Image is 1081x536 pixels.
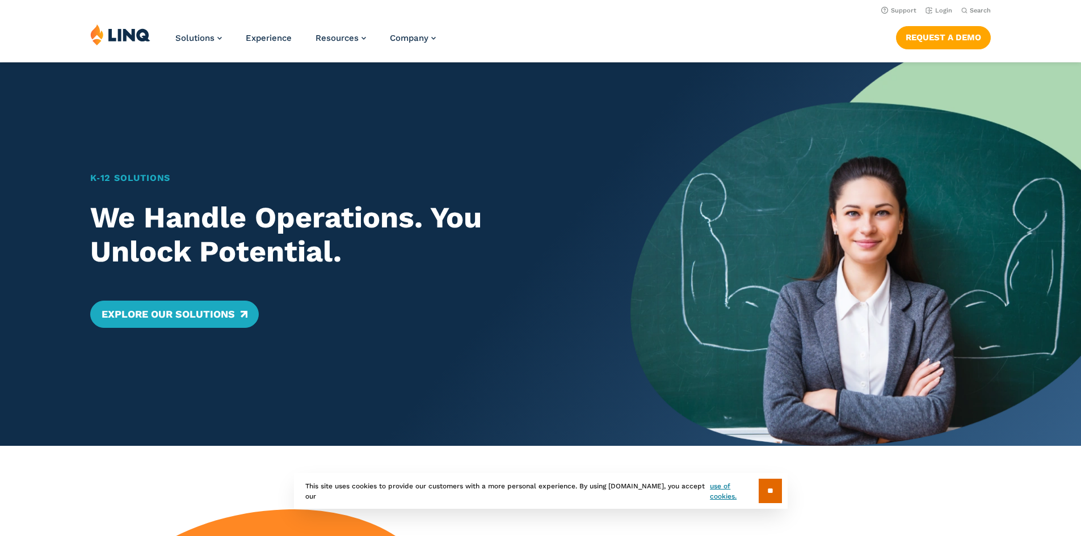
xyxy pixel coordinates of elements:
[316,33,366,43] a: Resources
[90,201,587,269] h2: We Handle Operations. You Unlock Potential.
[926,7,952,14] a: Login
[630,62,1081,446] img: Home Banner
[90,171,587,185] h1: K‑12 Solutions
[175,33,214,43] span: Solutions
[390,33,428,43] span: Company
[961,6,991,15] button: Open Search Bar
[316,33,359,43] span: Resources
[390,33,436,43] a: Company
[710,481,758,501] a: use of cookies.
[896,24,991,49] nav: Button Navigation
[896,26,991,49] a: Request a Demo
[246,33,292,43] a: Experience
[970,7,991,14] span: Search
[175,33,222,43] a: Solutions
[90,24,150,45] img: LINQ | K‑12 Software
[175,24,436,61] nav: Primary Navigation
[881,7,916,14] a: Support
[294,473,788,509] div: This site uses cookies to provide our customers with a more personal experience. By using [DOMAIN...
[90,301,259,328] a: Explore Our Solutions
